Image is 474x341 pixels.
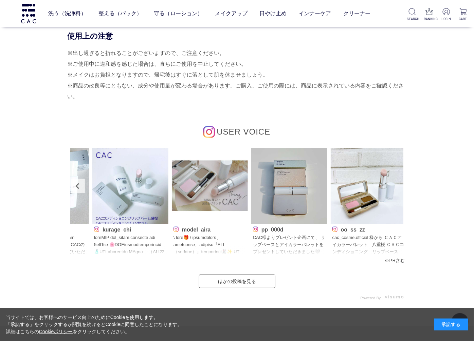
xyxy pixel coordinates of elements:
p: oo_ss_zz_ [332,225,405,233]
p: cac_cosme.official 様から ＣＡＣアイカラーパレット 八重桜 ＣＡＣコンディショニング リップベース [PERSON_NAME]（うすざくら） 2点プレゼントして頂きました！ ... [332,234,405,256]
a: SEARCH [407,8,418,21]
span: Powered By [361,296,381,300]
div: ※出し過ぎると折れることがございますので、ご注意ください。 ※ご使用中に違和感を感じた場合は、直ちにご使用を中止してください。 ※メイクはお負担となりますので、帰宅後はすぐに落として肌を休ませま... [67,48,407,102]
img: Photo by oo_ss_zz_ [331,148,407,224]
p: kurage_chi [94,225,167,233]
img: visumo [385,295,404,299]
span: ※PR含む [385,258,405,263]
span: USER VOICE [217,127,270,136]
p: CAC様よりプレゼント企画にて、 リップベースとアイカラーパレットを プレゼントしていただきました🤍 肌負担をできるだけ少なくしたメイクアップを展開してるCAC✨ 久しぶりに日本のコスメ。 気に... [253,234,326,256]
p: loreMIP dol_sitam.consecte adi 5elITse 🌸DOEiusmodtemporincid 🧴UTLaboreetdo MAgna （ALI22／EN+++） ad... [94,234,167,256]
img: Photo by non_n04 [13,148,89,224]
a: 洗う（洗浄料） [48,4,86,23]
a: ほかの投稿を見る [199,275,275,288]
a: LOGIN [441,8,452,21]
img: Photo by pp_000d [251,148,327,224]
img: インスタグラムのロゴ [203,126,215,138]
a: クリーナー [343,4,370,23]
img: logo [20,4,37,23]
img: Photo by model_aira [172,148,248,224]
a: 守る（ローション） [154,4,203,23]
a: Prev [71,179,85,193]
p: CART [458,16,469,21]
a: 整える（パック） [98,4,142,23]
p: non_n04 [15,225,87,233]
p: LOGIN [441,16,452,21]
p: model_aira [174,225,246,233]
div: 承諾する [434,319,468,330]
a: インナーケア [299,4,331,23]
img: Photo by kurage_chi [92,148,168,224]
p: RANKING [424,16,435,21]
p: 株式会社CAC 公式Instagram cac_cosme.official さまから CACのプレゼントキャンペーンにていただきました！ 【[MEDICAL_DATA]】 体温で溶けてく感じで... [15,234,87,256]
p: \ lore🎁 / ipsumdolors、ametconse、adipisc『ELI（seddoe）』temporinci🐰✨ UT lab_etdol.magnaali ENImadmini... [174,234,246,256]
a: メイクアップ [215,4,248,23]
p: SEARCH [407,16,418,21]
p: pp_000d [253,225,326,233]
div: 当サイトでは、お客様へのサービス向上のためにCookieを使用します。 「承諾する」をクリックするか閲覧を続けるとCookieに同意したことになります。 詳細はこちらの をクリックしてください。 [6,314,182,335]
a: RANKING [424,8,435,21]
a: CART [458,8,469,21]
a: Cookieポリシー [39,329,73,334]
a: 日やけ止め [259,4,287,23]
